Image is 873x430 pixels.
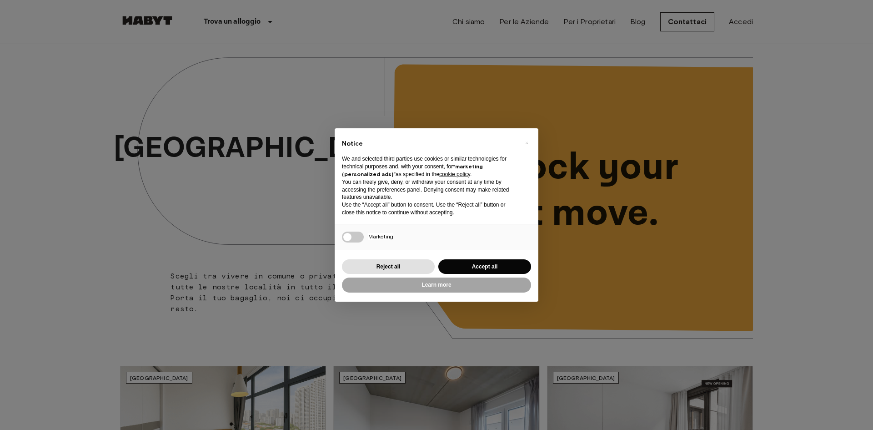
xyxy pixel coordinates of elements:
p: Use the “Accept all” button to consent. Use the “Reject all” button or close this notice to conti... [342,201,517,217]
button: Reject all [342,259,435,274]
span: × [525,137,528,148]
p: You can freely give, deny, or withdraw your consent at any time by accessing the preferences pane... [342,178,517,201]
button: Close this notice [519,136,534,150]
h2: Notice [342,139,517,148]
a: cookie policy [439,171,470,177]
strong: “marketing (personalized ads)” [342,163,483,177]
span: Marketing [368,233,393,240]
button: Learn more [342,278,531,293]
p: We and selected third parties use cookies or similar technologies for technical purposes and, wit... [342,155,517,178]
button: Accept all [438,259,531,274]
